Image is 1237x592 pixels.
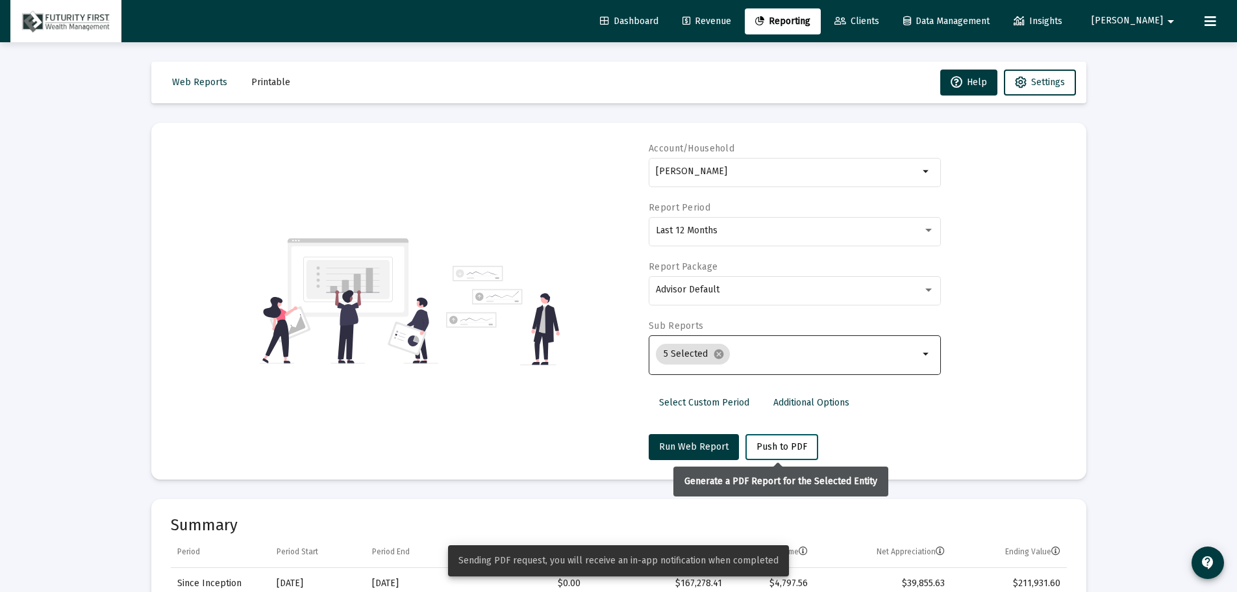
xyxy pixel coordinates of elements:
span: Settings [1031,77,1065,88]
mat-icon: arrow_drop_down [919,164,934,179]
span: Select Custom Period [659,397,749,408]
span: Last 12 Months [656,225,718,236]
span: Web Reports [172,77,227,88]
div: Period End [372,547,410,557]
span: Sending PDF request, you will receive an in-app notification when completed [458,554,779,567]
label: Report Period [649,202,710,213]
td: Column Net Appreciation [814,537,951,568]
mat-chip-list: Selection [656,341,919,367]
mat-chip: 5 Selected [656,344,730,365]
label: Report Package [649,261,718,272]
span: Printable [251,77,290,88]
a: Data Management [893,8,1000,34]
a: Insights [1003,8,1073,34]
mat-icon: arrow_drop_down [919,346,934,362]
button: Printable [241,70,301,96]
button: Run Web Report [649,434,739,460]
label: Sub Reports [649,320,703,331]
span: Reporting [755,16,810,27]
input: Search or select an account or household [656,166,919,177]
img: reporting-alt [446,266,560,365]
span: Run Web Report [659,441,729,452]
mat-card-title: Summary [171,519,1067,532]
button: Help [940,70,997,96]
span: Push to PDF [756,441,807,452]
label: Account/Household [649,143,734,154]
span: Revenue [682,16,731,27]
span: Insights [1014,16,1062,27]
img: Dashboard [20,8,112,34]
button: Settings [1004,70,1076,96]
button: [PERSON_NAME] [1076,8,1194,34]
td: Column Period Start [270,537,366,568]
div: Net Appreciation [877,547,945,557]
span: Advisor Default [656,284,719,295]
a: Revenue [672,8,742,34]
div: Period Start [277,547,318,557]
div: [DATE] [277,577,359,590]
td: Column Period [171,537,270,568]
button: Web Reports [162,70,238,96]
a: Dashboard [590,8,669,34]
mat-icon: arrow_drop_down [1163,8,1179,34]
mat-icon: cancel [713,348,725,360]
span: Clients [834,16,879,27]
img: reporting [260,237,438,365]
div: [DATE] [372,577,449,590]
span: Help [951,77,987,88]
td: Column Period End [366,537,455,568]
span: Dashboard [600,16,658,27]
span: Additional Options [773,397,849,408]
span: [PERSON_NAME] [1092,16,1163,27]
a: Clients [824,8,890,34]
div: Ending Value [1005,547,1060,557]
button: Push to PDF [745,434,818,460]
mat-icon: contact_support [1200,555,1216,571]
div: Period [177,547,200,557]
a: Reporting [745,8,821,34]
span: Data Management [903,16,990,27]
td: Column Ending Value [951,537,1067,568]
